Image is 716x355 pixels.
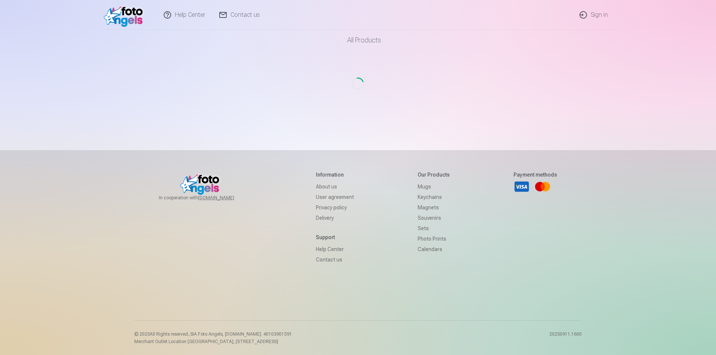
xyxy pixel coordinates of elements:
a: Mastercard [534,178,551,195]
a: All products [326,30,390,51]
img: /v1 [104,3,147,27]
p: Merchant Outlet Location [GEOGRAPHIC_DATA], [STREET_ADDRESS] [134,339,292,345]
h5: Support [316,234,354,241]
a: Calendars [418,244,450,254]
h5: Payment methods [514,171,557,178]
a: Visa [514,178,530,195]
a: Mugs [418,181,450,192]
a: Delivery [316,213,354,223]
a: Souvenirs [418,213,450,223]
a: [DOMAIN_NAME] [198,195,252,201]
a: User agreement [316,192,354,202]
p: © 2025 All Rights reserved. , [134,331,292,337]
a: Magnets [418,202,450,213]
a: Privacy policy [316,202,354,213]
span: SIA Foto Angels, [DOMAIN_NAME]. 40103901591 [190,332,292,337]
span: In cooperation with [159,195,252,201]
h5: Our products [418,171,450,178]
a: About us [316,181,354,192]
a: Help Center [316,244,354,254]
a: Keychains [418,192,450,202]
a: Contact us [316,254,354,265]
p: 20250911.1600 [549,331,582,345]
h5: Information [316,171,354,178]
a: Photo prints [418,234,450,244]
a: Sets [418,223,450,234]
